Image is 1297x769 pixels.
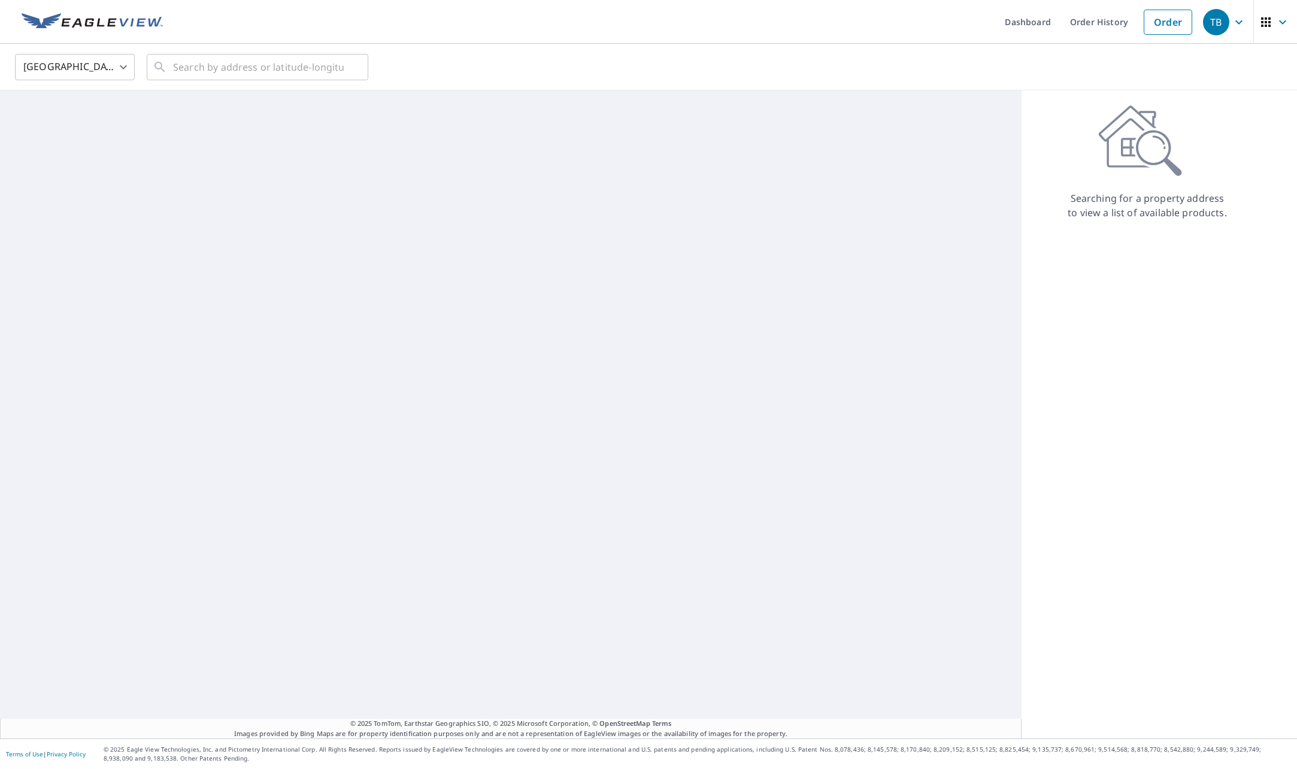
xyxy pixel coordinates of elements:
a: Privacy Policy [47,750,86,758]
a: Terms of Use [6,750,43,758]
input: Search by address or latitude-longitude [173,50,344,84]
div: TB [1203,9,1229,35]
a: Order [1144,10,1192,35]
img: EV Logo [22,13,163,31]
div: [GEOGRAPHIC_DATA] [15,50,135,84]
p: Searching for a property address to view a list of available products. [1067,191,1228,220]
p: | [6,750,86,758]
p: © 2025 Eagle View Technologies, Inc. and Pictometry International Corp. All Rights Reserved. Repo... [104,745,1291,763]
a: OpenStreetMap [599,719,650,728]
a: Terms [652,719,672,728]
span: © 2025 TomTom, Earthstar Geographics SIO, © 2025 Microsoft Corporation, © [350,719,672,729]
